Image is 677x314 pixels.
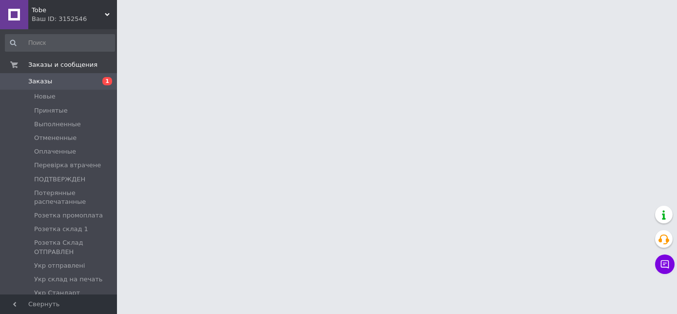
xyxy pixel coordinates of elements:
[34,275,103,284] span: Укр склад на печать
[34,92,56,101] span: Новые
[34,289,80,297] span: Укр Стандарт
[34,134,77,142] span: Отмененные
[5,34,115,52] input: Поиск
[28,60,97,69] span: Заказы и сообщения
[34,175,85,184] span: ПОДТВЕРЖДЕН
[32,6,105,15] span: Tobe
[34,238,114,256] span: Розетка Склад ОТПРАВЛЕН
[34,147,76,156] span: Оплаченные
[34,120,81,129] span: Выполненные
[102,77,112,85] span: 1
[34,189,114,206] span: Потерянные распечатанные
[34,211,103,220] span: Розетка промоплата
[28,77,52,86] span: Заказы
[32,15,117,23] div: Ваш ID: 3152546
[34,106,68,115] span: Принятые
[34,261,85,270] span: Укр отправлені
[34,225,88,234] span: Розетка склад 1
[34,161,101,170] span: Перевірка втрачене
[655,255,675,274] button: Чат с покупателем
